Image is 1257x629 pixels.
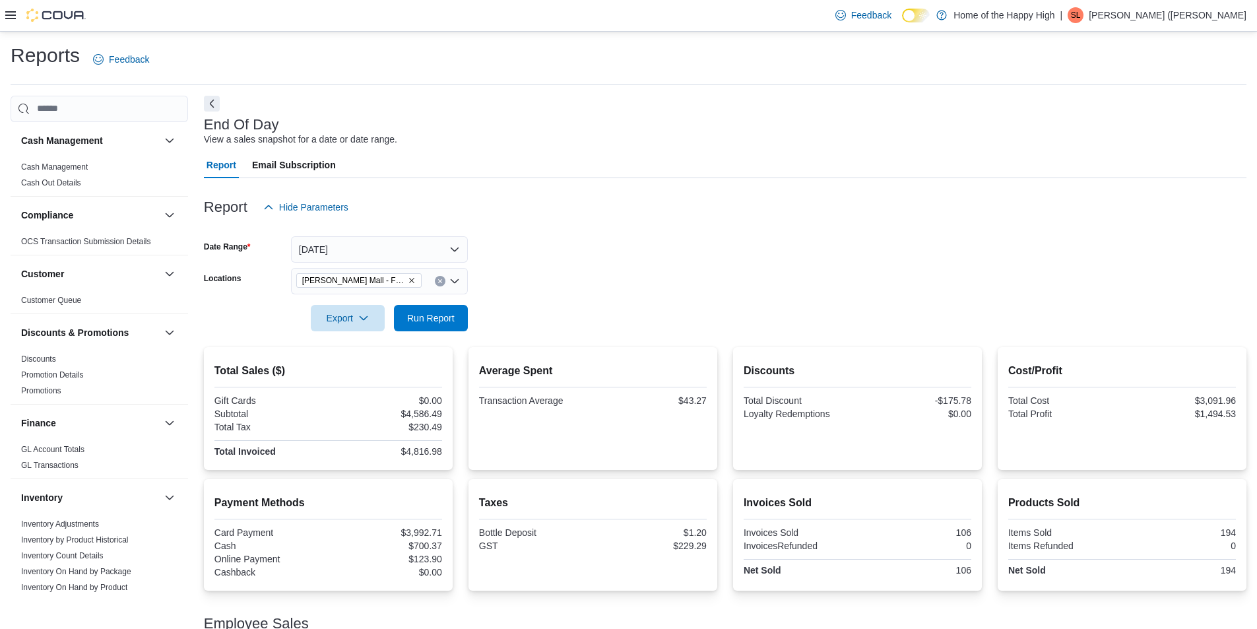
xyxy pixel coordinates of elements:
[479,541,591,551] div: GST
[331,554,442,564] div: $123.90
[1124,527,1236,538] div: 194
[21,551,104,560] a: Inventory Count Details
[214,554,326,564] div: Online Payment
[21,567,131,576] a: Inventory On Hand by Package
[214,422,326,432] div: Total Tax
[11,292,188,314] div: Customer
[21,354,56,364] span: Discounts
[21,267,159,281] button: Customer
[595,395,707,406] div: $43.27
[214,567,326,578] div: Cashback
[279,201,348,214] span: Hide Parameters
[21,491,159,504] button: Inventory
[21,178,81,188] span: Cash Out Details
[1124,541,1236,551] div: 0
[21,237,151,246] a: OCS Transaction Submission Details
[1008,363,1236,379] h2: Cost/Profit
[860,565,971,576] div: 106
[1068,7,1083,23] div: Sean (Lucas) Wilton
[953,7,1054,23] p: Home of the Happy High
[214,363,442,379] h2: Total Sales ($)
[744,565,781,576] strong: Net Sold
[296,273,422,288] span: Stettler - Stettler Mall - Fire & Flower
[851,9,891,22] span: Feedback
[21,295,81,306] span: Customer Queue
[11,442,188,479] div: Finance
[1071,7,1081,23] span: SL
[21,162,88,172] a: Cash Management
[435,276,445,286] button: Clear input
[331,446,442,457] div: $4,816.98
[902,22,903,23] span: Dark Mode
[21,267,64,281] h3: Customer
[319,305,377,331] span: Export
[331,395,442,406] div: $0.00
[21,444,84,455] span: GL Account Totals
[21,583,127,592] a: Inventory On Hand by Product
[214,409,326,419] div: Subtotal
[21,370,84,380] a: Promotion Details
[21,209,159,222] button: Compliance
[21,416,159,430] button: Finance
[394,305,468,331] button: Run Report
[1008,565,1046,576] strong: Net Sold
[204,199,247,215] h3: Report
[21,491,63,504] h3: Inventory
[744,363,971,379] h2: Discounts
[479,363,707,379] h2: Average Spent
[1089,7,1246,23] p: [PERSON_NAME] ([PERSON_NAME]
[214,395,326,406] div: Gift Cards
[21,236,151,247] span: OCS Transaction Submission Details
[258,194,354,220] button: Hide Parameters
[214,541,326,551] div: Cash
[479,527,591,538] div: Bottle Deposit
[162,266,177,282] button: Customer
[21,550,104,561] span: Inventory Count Details
[744,495,971,511] h2: Invoices Sold
[214,495,442,511] h2: Payment Methods
[214,446,276,457] strong: Total Invoiced
[331,527,442,538] div: $3,992.71
[595,541,707,551] div: $229.29
[21,134,103,147] h3: Cash Management
[1124,565,1236,576] div: 194
[26,9,86,22] img: Cova
[11,42,80,69] h1: Reports
[331,422,442,432] div: $230.49
[407,312,455,325] span: Run Report
[21,209,73,222] h3: Compliance
[162,207,177,223] button: Compliance
[1008,527,1120,538] div: Items Sold
[214,527,326,538] div: Card Payment
[21,296,81,305] a: Customer Queue
[21,445,84,454] a: GL Account Totals
[204,117,279,133] h3: End Of Day
[252,152,336,178] span: Email Subscription
[744,527,855,538] div: Invoices Sold
[1124,395,1236,406] div: $3,091.96
[204,242,251,252] label: Date Range
[860,395,971,406] div: -$175.78
[331,567,442,578] div: $0.00
[11,234,188,255] div: Compliance
[1124,409,1236,419] div: $1,494.53
[162,490,177,506] button: Inventory
[830,2,897,28] a: Feedback
[21,535,129,545] a: Inventory by Product Historical
[21,566,131,577] span: Inventory On Hand by Package
[302,274,405,287] span: [PERSON_NAME] Mall - Fire & Flower
[1008,495,1236,511] h2: Products Sold
[1060,7,1063,23] p: |
[21,535,129,545] span: Inventory by Product Historical
[162,133,177,149] button: Cash Management
[1008,541,1120,551] div: Items Refunded
[88,46,154,73] a: Feedback
[21,519,99,529] span: Inventory Adjustments
[21,519,99,529] a: Inventory Adjustments
[204,273,242,284] label: Locations
[744,409,855,419] div: Loyalty Redemptions
[860,541,971,551] div: 0
[21,178,81,187] a: Cash Out Details
[21,385,61,396] span: Promotions
[744,541,855,551] div: InvoicesRefunded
